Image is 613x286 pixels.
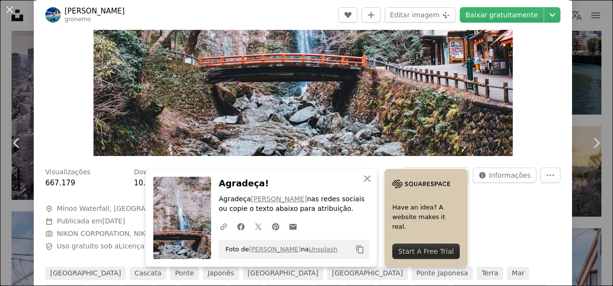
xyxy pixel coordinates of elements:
[402,168,469,183] button: Compartilhar esta imagem
[544,7,560,23] button: Escolha o tamanho do download
[45,267,126,280] a: [GEOGRAPHIC_DATA]
[57,229,180,239] button: NIKON CORPORATION, NIKON D5300
[65,6,125,16] a: [PERSON_NAME]
[309,246,337,253] a: Unsplash
[130,267,166,280] a: cascata
[477,267,503,280] a: terra
[219,195,369,214] p: Agradeça nas redes sociais ou copie o texto abaixo para atribuição.
[385,7,456,23] button: Editar imagem
[327,267,408,280] a: [GEOGRAPHIC_DATA]
[489,168,531,182] span: Informações
[219,177,369,191] h3: Agradeça!
[267,217,284,236] a: Compartilhar no Pinterest
[221,242,337,257] span: Foto de na
[419,168,463,182] span: Compartilhar
[45,179,75,187] span: 667.179
[243,267,323,280] a: [GEOGRAPHIC_DATA]
[392,203,460,232] span: Have an idea? A website makes it real.
[392,177,450,191] img: file-1705255347840-230a6ab5bca9image
[352,241,368,258] button: Copiar para a área de transferência
[45,168,91,177] h3: Visualizações
[57,242,188,251] span: Uso gratuito sob a
[338,7,358,23] button: Curtir
[412,267,473,280] a: ponte japonesa
[65,16,91,23] a: gronemo
[284,217,302,236] a: Compartilhar por e-mail
[251,195,307,203] a: [PERSON_NAME]
[249,246,301,253] a: [PERSON_NAME]
[134,179,160,187] span: 10.119
[57,217,125,225] span: Publicada em
[119,242,187,250] a: Licença da Unsplash
[134,168,171,177] h3: Downloads
[473,168,536,183] button: Estatísticas desta imagem
[170,267,199,280] a: ponte
[392,244,460,259] div: Start A Free Trial
[203,267,239,280] a: Japonês
[232,217,250,236] a: Compartilhar no Facebook
[579,97,613,189] a: Próximo
[385,169,467,267] a: Have an idea? A website makes it real.Start A Free Trial
[102,217,125,225] time: 7 de fevereiro de 2019 às 11:05:57 BRT
[540,168,560,183] button: Mais ações
[250,217,267,236] a: Compartilhar no Twitter
[361,7,381,23] button: Adicionar à coleção
[57,204,260,214] span: Minoo Waterfall, [GEOGRAPHIC_DATA], [GEOGRAPHIC_DATA]
[507,267,529,280] a: mar
[460,7,544,23] a: Baixar gratuitamente
[45,7,61,23] img: Ir para o perfil de Roméo A.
